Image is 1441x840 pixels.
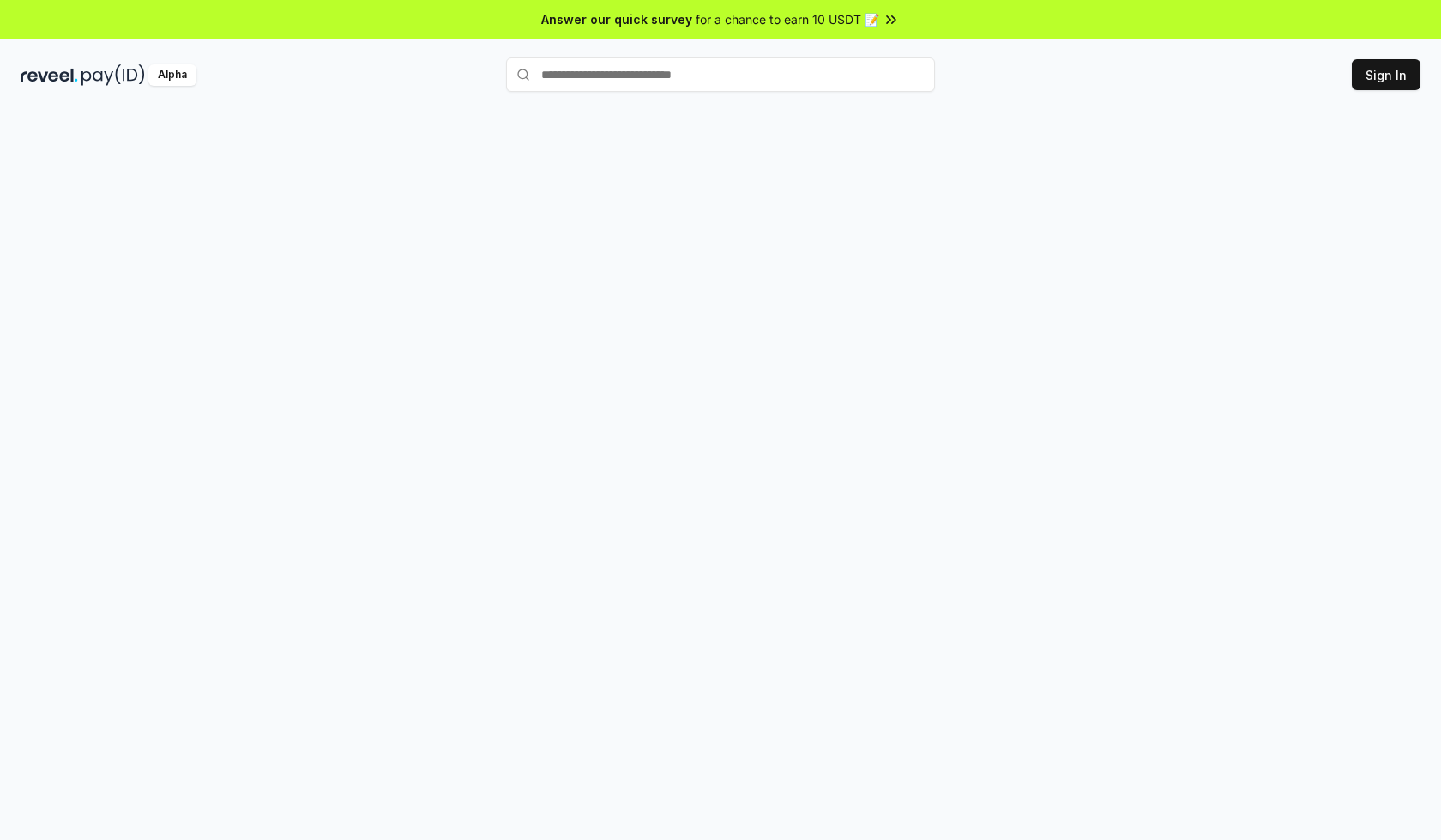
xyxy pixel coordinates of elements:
[1352,59,1420,90] button: Sign In
[21,64,78,86] img: reveel_dark
[696,10,879,28] span: for a chance to earn 10 USDT 📝
[148,64,196,86] div: Alpha
[81,64,145,86] img: pay_id
[541,10,692,28] span: Answer our quick survey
